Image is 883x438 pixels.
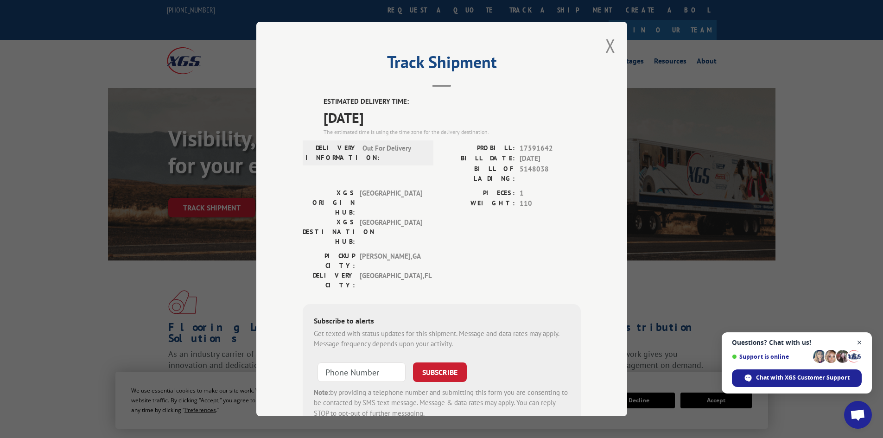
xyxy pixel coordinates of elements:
[362,143,425,163] span: Out For Delivery
[314,387,570,419] div: by providing a telephone number and submitting this form you are consenting to be contacted by SM...
[303,56,581,73] h2: Track Shipment
[360,251,422,271] span: [PERSON_NAME] , GA
[605,33,616,58] button: Close modal
[305,143,358,163] label: DELIVERY INFORMATION:
[324,96,581,107] label: ESTIMATED DELIVERY TIME:
[756,374,850,382] span: Chat with XGS Customer Support
[520,188,581,199] span: 1
[520,143,581,154] span: 17591642
[442,143,515,154] label: PROBILL:
[314,388,330,397] strong: Note:
[442,164,515,184] label: BILL OF LADING:
[732,353,810,360] span: Support is online
[520,164,581,184] span: 5148038
[732,369,862,387] span: Chat with XGS Customer Support
[360,217,422,247] span: [GEOGRAPHIC_DATA]
[844,401,872,429] a: Open chat
[314,315,570,329] div: Subscribe to alerts
[360,271,422,290] span: [GEOGRAPHIC_DATA] , FL
[442,198,515,209] label: WEIGHT:
[314,329,570,349] div: Get texted with status updates for this shipment. Message and data rates may apply. Message frequ...
[303,271,355,290] label: DELIVERY CITY:
[303,188,355,217] label: XGS ORIGIN HUB:
[520,198,581,209] span: 110
[413,362,467,382] button: SUBSCRIBE
[732,339,862,346] span: Questions? Chat with us!
[360,188,422,217] span: [GEOGRAPHIC_DATA]
[303,217,355,247] label: XGS DESTINATION HUB:
[324,107,581,128] span: [DATE]
[318,362,406,382] input: Phone Number
[303,251,355,271] label: PICKUP CITY:
[442,153,515,164] label: BILL DATE:
[520,153,581,164] span: [DATE]
[442,188,515,199] label: PIECES:
[324,128,581,136] div: The estimated time is using the time zone for the delivery destination.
